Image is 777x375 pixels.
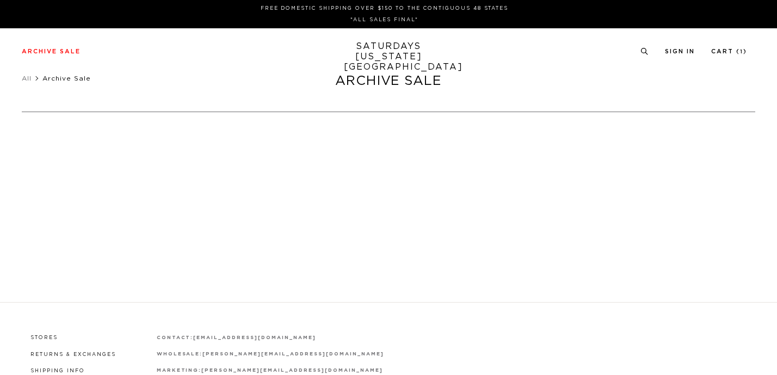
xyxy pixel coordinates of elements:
[344,41,434,72] a: SATURDAYS[US_STATE][GEOGRAPHIC_DATA]
[157,352,203,356] strong: wholesale:
[30,368,85,373] a: Shipping Info
[740,50,743,54] small: 1
[42,75,91,82] span: Archive Sale
[30,352,116,357] a: Returns & Exchanges
[26,16,743,24] p: *ALL SALES FINAL*
[193,335,316,340] a: [EMAIL_ADDRESS][DOMAIN_NAME]
[157,335,194,340] strong: contact:
[26,4,743,13] p: FREE DOMESTIC SHIPPING OVER $150 TO THE CONTIGUOUS 48 STATES
[711,48,747,54] a: Cart (1)
[157,368,202,373] strong: marketing:
[665,48,695,54] a: Sign In
[22,48,81,54] a: Archive Sale
[202,352,384,356] a: [PERSON_NAME][EMAIL_ADDRESS][DOMAIN_NAME]
[201,368,383,373] a: [PERSON_NAME][EMAIL_ADDRESS][DOMAIN_NAME]
[30,335,58,340] a: Stores
[22,75,32,82] a: All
